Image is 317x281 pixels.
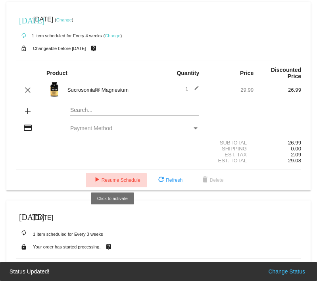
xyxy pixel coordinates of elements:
span: [DATE] [33,214,53,221]
input: Search... [70,107,199,114]
small: 1 item scheduled for Every 4 weeks [16,33,102,38]
small: ( ) [103,33,122,38]
div: Subtotal [206,140,254,146]
strong: Product [46,70,67,76]
div: 26.99 [254,140,301,146]
div: 26.99 [254,87,301,93]
span: Payment Method [70,125,112,131]
div: 29.99 [206,87,254,93]
mat-icon: credit_card [23,123,33,133]
strong: Quantity [177,70,199,76]
mat-icon: live_help [104,242,113,252]
button: Delete [194,173,230,187]
mat-icon: live_help [89,43,98,54]
span: 1 [185,86,199,92]
small: Your order has started processing. [33,244,101,249]
span: Delete [200,177,224,183]
button: Refresh [150,173,189,187]
span: 2.09 [291,152,301,158]
button: Change Status [266,268,307,275]
a: Change [105,33,120,38]
span: Refresh [156,177,183,183]
mat-icon: clear [23,85,33,95]
strong: Discounted Price [271,67,301,79]
mat-icon: autorenew [19,31,29,40]
mat-icon: autorenew [19,228,29,238]
mat-icon: refresh [156,175,166,185]
img: magnesium-carousel-1.png [46,81,62,97]
span: 29.08 [288,158,301,164]
div: Sucrosomial® Magnesium [63,87,159,93]
div: Est. Total [206,158,254,164]
span: 0.00 [291,146,301,152]
small: Changeable before [DATE] [33,46,86,51]
mat-icon: edit [190,85,199,95]
div: Shipping [206,146,254,152]
button: Resume Schedule [86,173,147,187]
mat-icon: lock [19,242,29,252]
mat-icon: [DATE] [19,15,29,25]
mat-select: Payment Method [70,125,199,131]
div: Est. Tax [206,152,254,158]
a: Change [56,17,72,22]
mat-icon: add [23,106,33,116]
simple-snack-bar: Status Updated! [10,268,307,275]
mat-icon: [DATE] [19,212,29,221]
mat-icon: play_arrow [92,175,102,185]
mat-icon: lock_open [19,43,29,54]
span: Resume Schedule [92,177,140,183]
small: ( ) [55,17,73,22]
mat-icon: delete [200,175,210,185]
small: 1 item scheduled for Every 3 weeks [16,232,103,237]
strong: Price [240,70,254,76]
